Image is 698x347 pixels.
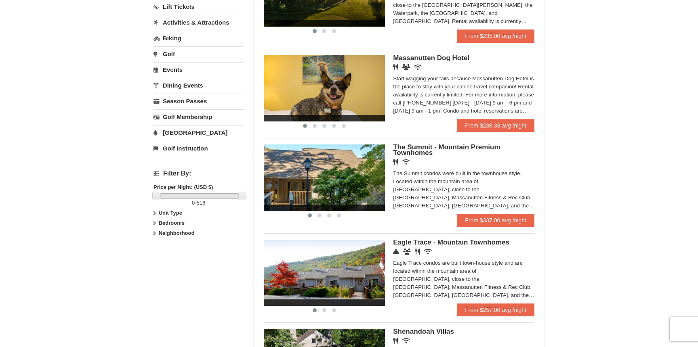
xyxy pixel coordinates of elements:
i: Wireless Internet (free) [402,159,410,165]
a: Season Passes [153,94,244,109]
a: Biking [153,31,244,46]
i: Wireless Internet (free) [414,64,422,70]
i: Restaurant [393,159,398,165]
a: Events [153,62,244,77]
strong: Unit Type [159,210,182,216]
span: 516 [197,200,206,206]
span: Massanutten Dog Hotel [393,54,469,62]
a: Golf Membership [153,109,244,124]
a: From $257.00 avg /night [457,303,534,316]
a: Dining Events [153,78,244,93]
span: Eagle Trace - Mountain Townhomes [393,238,509,246]
strong: Neighborhood [159,230,195,236]
i: Restaurant [393,338,398,344]
span: 0 [192,200,195,206]
a: Golf Instruction [153,141,244,156]
span: Shenandoah Villas [393,328,454,335]
a: Golf [153,46,244,61]
div: The Summit condos were built in the townhouse style. Located within the mountain area of [GEOGRAP... [393,169,534,210]
strong: Price per Night: (USD $) [153,184,213,190]
div: Start wagging your tails because Massanutten Dog Hotel is the place to stay with your canine trav... [393,75,534,115]
i: Banquet Facilities [402,64,410,70]
h4: Filter By: [153,170,244,177]
i: Concierge Desk [393,249,399,255]
a: From $238.33 avg /night [457,119,534,132]
span: The Summit - Mountain Premium Townhomes [393,143,500,157]
a: Activities & Attractions [153,15,244,30]
div: Eagle Trace condos are built town-house style and are located within the mountain area of [GEOGRA... [393,259,534,299]
a: [GEOGRAPHIC_DATA] [153,125,244,140]
i: Restaurant [415,249,420,255]
a: From $337.00 avg /night [457,214,534,227]
strong: Bedrooms [159,220,185,226]
i: Wireless Internet (free) [402,338,410,344]
i: Restaurant [393,64,398,70]
a: From $235.00 avg /night [457,29,534,42]
i: Conference Facilities [403,249,411,255]
label: - [153,199,244,207]
i: Wireless Internet (free) [424,249,432,255]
